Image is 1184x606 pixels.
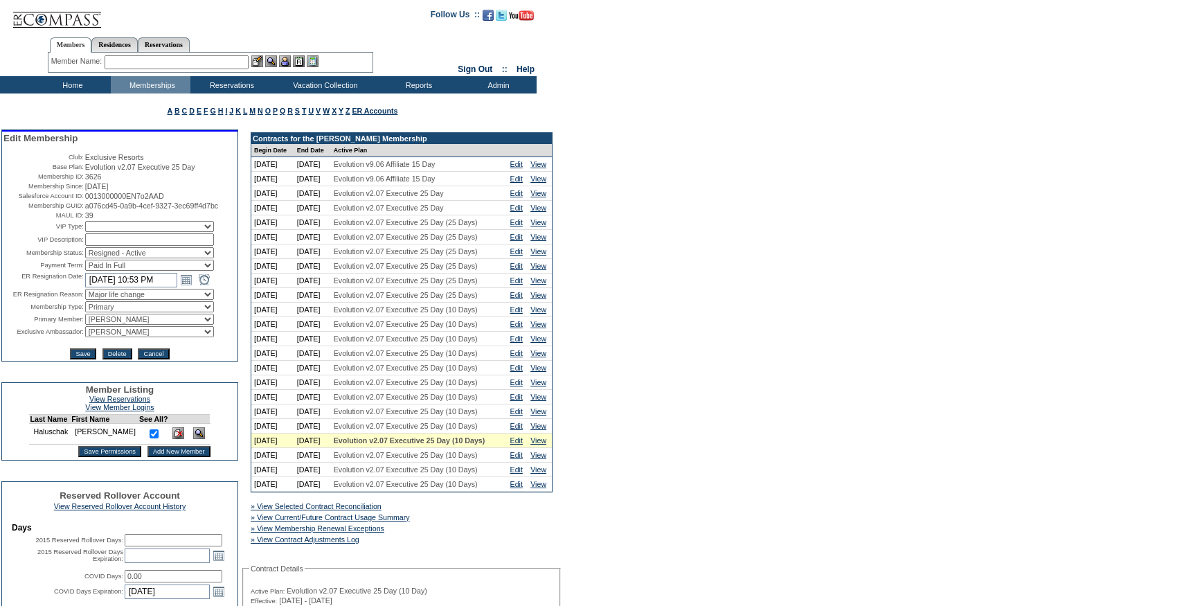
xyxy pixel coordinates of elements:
[85,403,154,411] a: View Member Logins
[251,361,294,375] td: [DATE]
[510,233,523,241] a: Edit
[352,107,397,115] a: ER Accounts
[287,587,427,595] span: Evolution v2.07 Executive 25 Day (10 Day)
[334,349,478,357] span: Evolution v2.07 Executive 25 Day (10 Days)
[60,490,180,501] span: Reserved Rollover Account
[249,107,255,115] a: M
[334,407,478,416] span: Evolution v2.07 Executive 25 Day (10 Days)
[54,502,186,510] a: View Reserved Rollover Account History
[530,291,546,299] a: View
[332,107,337,115] a: X
[197,107,201,115] a: E
[530,305,546,314] a: View
[279,55,291,67] img: Impersonate
[334,291,478,299] span: Evolution v2.07 Executive 25 Day (25 Days)
[54,588,123,595] label: COVID Days Expiration:
[179,272,194,287] a: Open the calendar popup.
[483,10,494,21] img: Become our fan on Facebook
[138,348,169,359] input: Cancel
[334,262,478,270] span: Evolution v2.07 Executive 25 Day (25 Days)
[251,535,359,544] a: » View Contract Adjustments Log
[287,107,293,115] a: R
[251,244,294,259] td: [DATE]
[530,175,546,183] a: View
[85,182,109,190] span: [DATE]
[3,233,84,246] td: VIP Description:
[258,107,263,115] a: N
[294,172,331,186] td: [DATE]
[530,218,546,226] a: View
[510,451,523,459] a: Edit
[510,465,523,474] a: Edit
[50,37,92,53] a: Members
[530,436,546,445] a: View
[331,144,508,157] td: Active Plan
[193,427,205,439] img: View Dashboard
[182,107,188,115] a: C
[530,364,546,372] a: View
[294,317,331,332] td: [DATE]
[251,587,285,596] span: Active Plan:
[334,276,478,285] span: Evolution v2.07 Executive 25 Day (25 Days)
[334,233,478,241] span: Evolution v2.07 Executive 25 Day (25 Days)
[334,160,436,168] span: Evolution v9.06 Affiliate 15 Day
[496,14,507,22] a: Follow us on Twitter
[316,107,321,115] a: V
[530,233,546,241] a: View
[294,186,331,201] td: [DATE]
[302,107,307,115] a: T
[510,480,523,488] a: Edit
[3,247,84,258] td: Membership Status:
[86,384,154,395] span: Member Listing
[71,424,139,445] td: [PERSON_NAME]
[295,107,300,115] a: S
[510,422,523,430] a: Edit
[294,157,331,172] td: [DATE]
[294,404,331,419] td: [DATE]
[102,348,132,359] input: Delete
[496,10,507,21] img: Follow us on Twitter
[294,477,331,492] td: [DATE]
[294,346,331,361] td: [DATE]
[334,451,478,459] span: Evolution v2.07 Executive 25 Day (10 Days)
[210,107,215,115] a: G
[334,465,478,474] span: Evolution v2.07 Executive 25 Day (10 Days)
[334,393,478,401] span: Evolution v2.07 Executive 25 Day (10 Days)
[334,335,478,343] span: Evolution v2.07 Executive 25 Day (10 Days)
[84,573,123,580] label: COVID Days:
[251,144,294,157] td: Begin Date
[251,419,294,434] td: [DATE]
[12,523,228,533] td: Days
[510,204,523,212] a: Edit
[334,320,478,328] span: Evolution v2.07 Executive 25 Day (10 Days)
[197,272,212,287] a: Open the time view popup.
[294,259,331,274] td: [DATE]
[530,335,546,343] a: View
[294,463,331,477] td: [DATE]
[530,378,546,386] a: View
[294,361,331,375] td: [DATE]
[174,107,180,115] a: B
[3,289,84,300] td: ER Resignation Reason:
[530,451,546,459] a: View
[251,434,294,448] td: [DATE]
[530,465,546,474] a: View
[294,448,331,463] td: [DATE]
[530,204,546,212] a: View
[3,172,84,181] td: Membership ID:
[31,76,111,93] td: Home
[510,378,523,386] a: Edit
[334,247,478,256] span: Evolution v2.07 Executive 25 Day (25 Days)
[273,107,278,115] a: P
[294,288,331,303] td: [DATE]
[251,201,294,215] td: [DATE]
[510,247,523,256] a: Edit
[225,107,227,115] a: I
[334,305,478,314] span: Evolution v2.07 Executive 25 Day (10 Days)
[510,262,523,270] a: Edit
[70,348,96,359] input: Save
[211,584,226,599] a: Open the calendar popup.
[251,230,294,244] td: [DATE]
[334,378,478,386] span: Evolution v2.07 Executive 25 Day (10 Days)
[3,211,84,220] td: MAUL ID:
